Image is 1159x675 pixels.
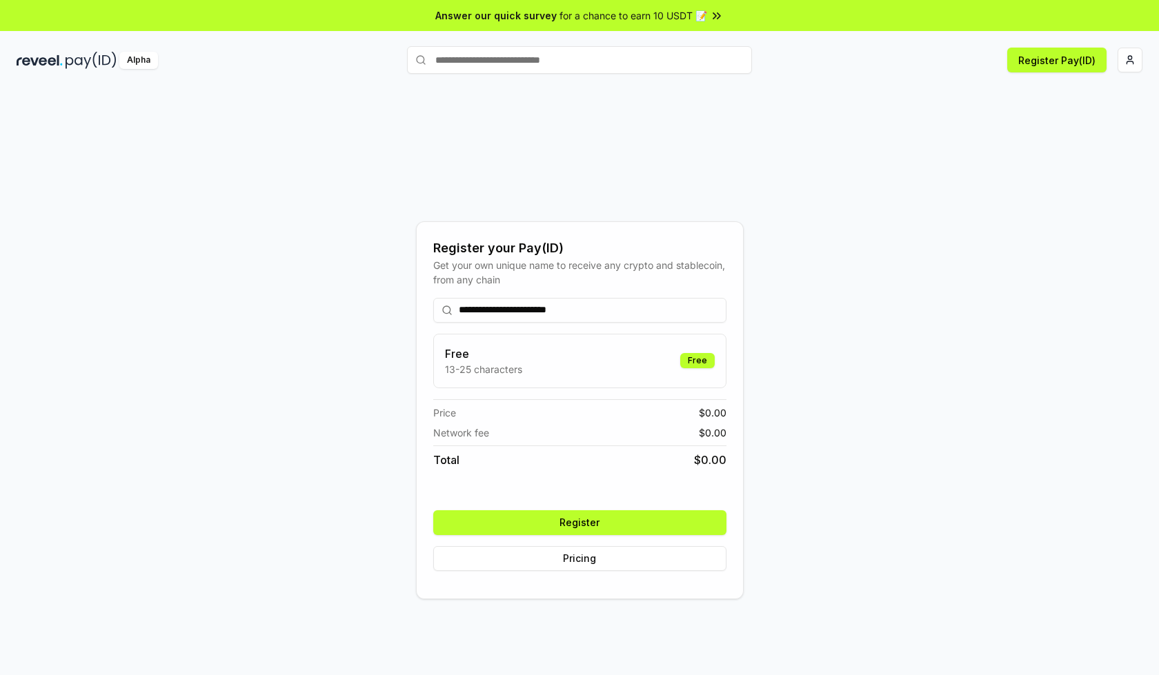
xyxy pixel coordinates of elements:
span: $ 0.00 [699,405,726,420]
p: 13-25 characters [445,362,522,376]
span: $ 0.00 [699,425,726,440]
span: $ 0.00 [694,452,726,468]
span: Network fee [433,425,489,440]
span: for a chance to earn 10 USDT 📝 [559,8,707,23]
div: Get your own unique name to receive any crypto and stablecoin, from any chain [433,258,726,287]
span: Price [433,405,456,420]
button: Register Pay(ID) [1007,48,1107,72]
div: Free [680,353,715,368]
div: Alpha [119,52,158,69]
span: Answer our quick survey [435,8,557,23]
h3: Free [445,345,522,362]
img: reveel_dark [17,52,63,69]
span: Total [433,452,459,468]
button: Register [433,510,726,535]
div: Register your Pay(ID) [433,239,726,258]
button: Pricing [433,546,726,571]
img: pay_id [66,52,117,69]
